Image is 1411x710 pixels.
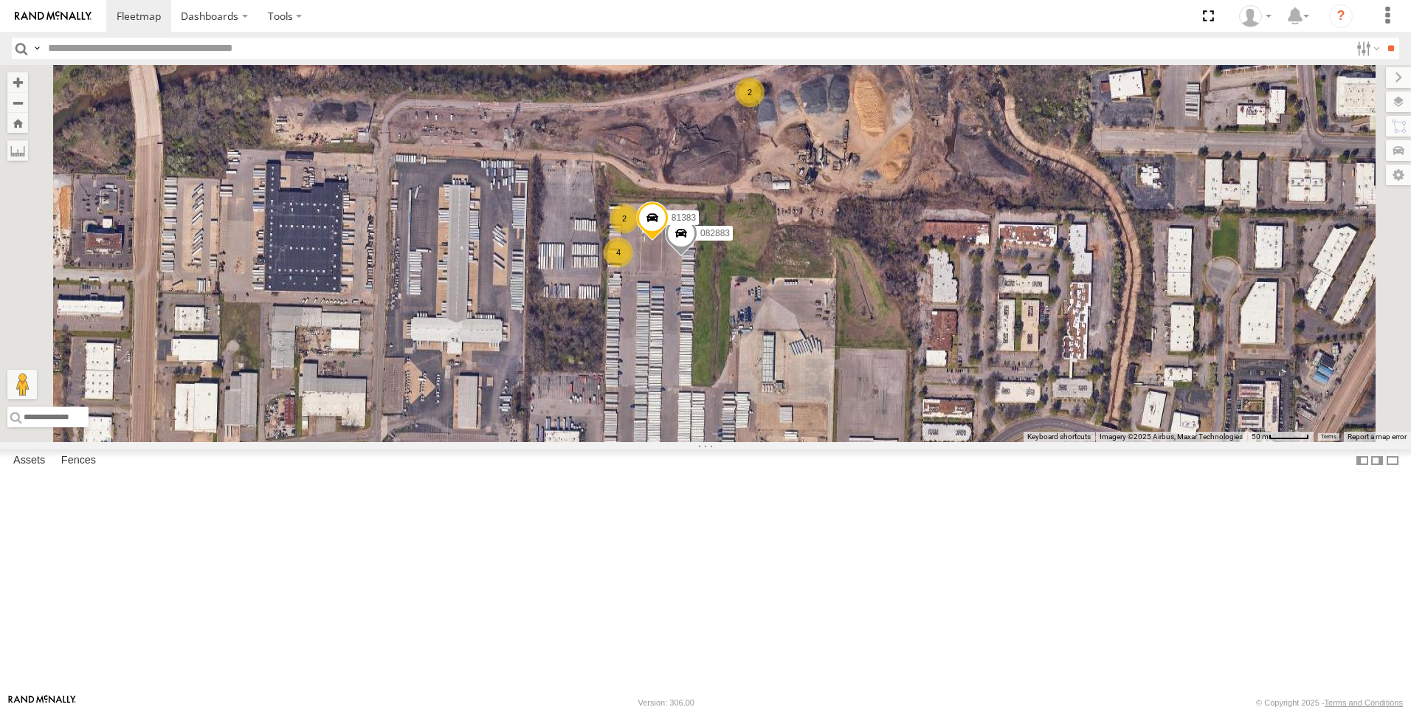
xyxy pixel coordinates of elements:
span: 082883 [700,228,730,238]
a: Report a map error [1348,432,1407,441]
label: Hide Summary Table [1385,449,1400,471]
button: Map Scale: 50 m per 51 pixels [1247,432,1314,442]
div: Version: 306.00 [638,698,694,707]
div: © Copyright 2025 - [1256,698,1403,707]
button: Zoom out [7,92,28,113]
span: 50 m [1252,432,1269,441]
label: Search Filter Options [1350,38,1382,59]
button: Zoom in [7,72,28,92]
button: Keyboard shortcuts [1027,432,1091,442]
div: 2 [610,204,639,233]
button: Zoom Home [7,113,28,133]
a: Terms (opens in new tab) [1321,434,1336,440]
label: Measure [7,140,28,161]
label: Dock Summary Table to the Left [1355,449,1370,471]
div: 4 [604,238,633,267]
label: Dock Summary Table to the Right [1370,449,1384,471]
label: Map Settings [1386,165,1411,185]
button: Drag Pegman onto the map to open Street View [7,370,37,399]
label: Search Query [31,38,43,59]
i: ? [1329,4,1353,28]
span: 81383 [672,213,696,223]
label: Fences [54,450,103,471]
span: Imagery ©2025 Airbus, Maxar Technologies [1100,432,1243,441]
img: rand-logo.svg [15,11,92,21]
div: John Pope [1234,5,1277,27]
a: Terms and Conditions [1325,698,1403,707]
a: Visit our Website [8,695,76,710]
div: 2 [735,77,765,107]
label: Assets [6,450,52,471]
